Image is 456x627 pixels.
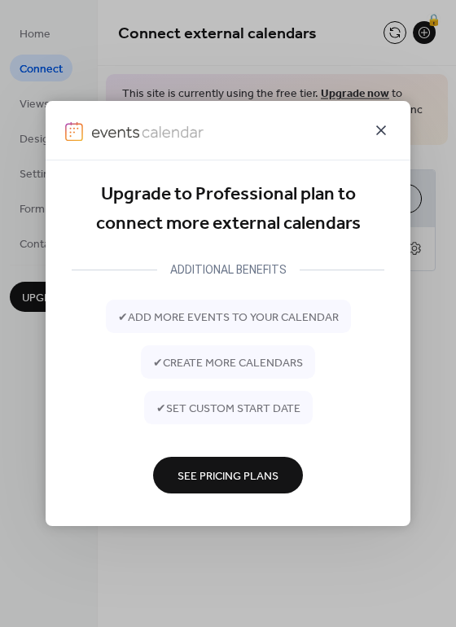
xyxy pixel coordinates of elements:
[72,180,384,239] div: Upgrade to Professional plan to connect more external calendars
[118,309,339,326] span: ✔ add more events to your calendar
[157,260,300,279] div: ADDITIONAL BENEFITS
[178,467,278,484] span: See Pricing Plans
[156,400,300,417] span: ✔ set custom start date
[153,457,303,493] button: See Pricing Plans
[65,122,83,142] img: logo-icon
[153,354,303,371] span: ✔ create more calendars
[91,122,204,142] img: logo-type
